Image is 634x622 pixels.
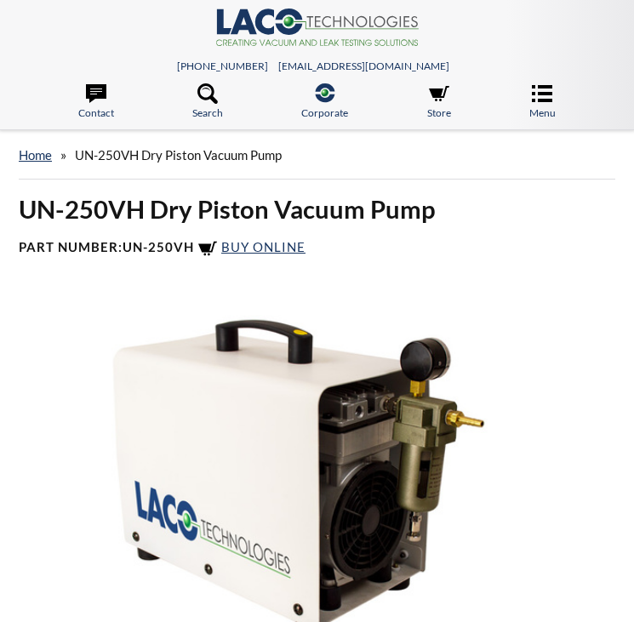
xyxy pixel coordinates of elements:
[221,239,306,254] span: Buy Online
[177,60,268,72] a: [PHONE_NUMBER]
[197,239,306,254] a: Buy Online
[19,239,615,260] h4: Part Number:
[19,147,52,163] a: home
[19,131,615,180] div: »
[123,239,194,254] b: UN-250VH
[278,60,449,72] a: [EMAIL_ADDRESS][DOMAIN_NAME]
[19,193,615,225] h1: UN-250VH Dry Piston Vacuum Pump
[529,83,556,121] a: Menu
[78,83,114,121] a: Contact
[427,83,451,121] a: Store
[192,83,223,121] a: Search
[301,105,348,121] span: Corporate
[75,147,282,163] span: UN-250VH Dry Piston Vacuum Pump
